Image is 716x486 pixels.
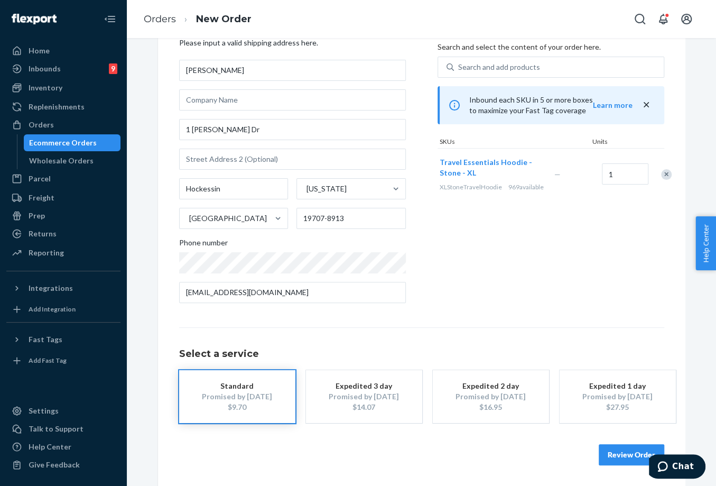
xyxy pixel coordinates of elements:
[322,391,406,402] div: Promised by [DATE]
[438,42,664,52] p: Search and select the content of your order here.
[29,406,59,416] div: Settings
[6,116,120,133] a: Orders
[433,370,549,423] button: Expedited 2 dayPromised by [DATE]$16.95
[29,192,54,203] div: Freight
[24,152,121,169] a: Wholesale Orders
[575,402,660,412] div: $27.95
[12,14,57,24] img: Flexport logo
[29,228,57,239] div: Returns
[179,89,406,111] input: Company Name
[6,225,120,242] a: Returns
[508,183,544,191] span: 969 available
[6,438,120,455] a: Help Center
[440,158,532,177] span: Travel Essentials Hoodie - Stone - XL
[179,370,295,423] button: StandardPromised by [DATE]$9.70
[6,244,120,261] a: Reporting
[188,213,189,224] input: [GEOGRAPHIC_DATA]
[29,120,54,130] div: Orders
[195,391,280,402] div: Promised by [DATE]
[6,98,120,115] a: Replenishments
[438,137,590,148] div: SKUs
[449,381,533,391] div: Expedited 2 day
[554,170,561,179] span: —
[649,454,705,481] iframe: Opens a widget where you can chat to one of our agents
[599,444,664,465] button: Review Order
[440,183,502,191] span: XLStoneTravelHoodie
[6,60,120,77] a: Inbounds9
[296,208,406,229] input: ZIP Code
[29,210,45,221] div: Prep
[179,349,664,360] h1: Select a service
[179,282,406,303] input: Email (Only Required for International)
[458,62,540,72] div: Search and add products
[29,283,73,294] div: Integrations
[306,370,422,423] button: Expedited 3 dayPromised by [DATE]$14.07
[575,381,660,391] div: Expedited 1 day
[24,134,121,151] a: Ecommerce Orders
[179,119,406,140] input: Street Address
[29,356,67,365] div: Add Fast Tag
[6,79,120,96] a: Inventory
[449,402,533,412] div: $16.95
[695,216,716,270] button: Help Center
[29,45,50,56] div: Home
[195,381,280,391] div: Standard
[306,184,347,194] div: [US_STATE]
[641,99,652,111] button: close
[305,184,306,194] input: [US_STATE]
[6,280,120,297] button: Integrations
[179,149,406,170] input: Street Address 2 (Optional)
[575,391,660,402] div: Promised by [DATE]
[144,13,176,25] a: Orders
[6,42,120,59] a: Home
[29,173,51,184] div: Parcel
[322,381,406,391] div: Expedited 3 day
[135,4,260,35] ol: breadcrumbs
[6,301,120,318] a: Add Integration
[560,370,676,423] button: Expedited 1 dayPromised by [DATE]$27.95
[29,137,97,148] div: Ecommerce Orders
[179,38,406,48] p: Please input a valid shipping address here.
[179,60,406,81] input: First & Last Name
[189,213,267,224] div: [GEOGRAPHIC_DATA]
[6,420,120,437] button: Talk to Support
[6,352,120,369] a: Add Fast Tag
[676,8,697,30] button: Open account menu
[653,8,674,30] button: Open notifications
[196,13,252,25] a: New Order
[179,237,228,252] span: Phone number
[99,8,120,30] button: Close Navigation
[6,189,120,206] a: Freight
[29,334,62,345] div: Fast Tags
[29,442,71,452] div: Help Center
[29,305,76,314] div: Add Integration
[109,63,117,74] div: 9
[6,402,120,419] a: Settings
[179,178,289,199] input: City
[440,157,542,178] button: Travel Essentials Hoodie - Stone - XL
[449,391,533,402] div: Promised by [DATE]
[29,82,62,93] div: Inventory
[6,207,120,224] a: Prep
[6,331,120,348] button: Fast Tags
[29,155,94,166] div: Wholesale Orders
[29,424,83,434] div: Talk to Support
[590,137,638,148] div: Units
[438,86,664,124] div: Inbound each SKU in 5 or more boxes to maximize your Fast Tag coverage
[629,8,650,30] button: Open Search Box
[195,402,280,412] div: $9.70
[593,100,633,111] button: Learn more
[6,456,120,473] button: Give Feedback
[29,460,80,470] div: Give Feedback
[602,163,648,185] input: Quantity
[661,169,672,180] div: Remove Item
[29,102,85,112] div: Replenishments
[29,63,61,74] div: Inbounds
[29,247,64,258] div: Reporting
[6,170,120,187] a: Parcel
[322,402,406,412] div: $14.07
